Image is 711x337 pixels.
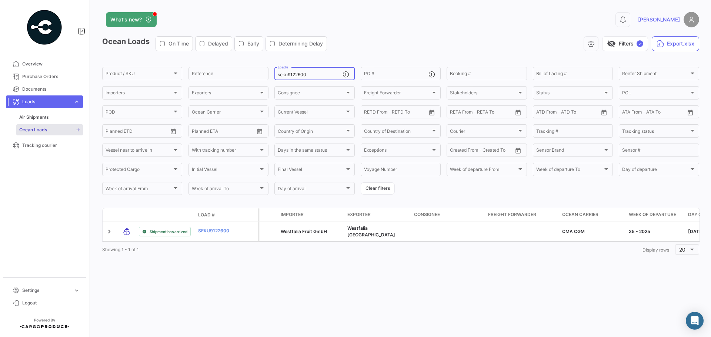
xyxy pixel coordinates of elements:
button: Open calendar [598,107,610,118]
span: Week of departure To [536,168,603,173]
span: Loads [22,98,70,105]
h3: Ocean Loads [102,36,329,51]
button: Determining Delay [266,37,327,51]
span: Load # [198,212,215,218]
input: From [192,129,202,135]
span: Tracking status [622,129,689,135]
img: placeholder-user.png [684,12,699,27]
span: Tracking courier [22,142,80,149]
span: Current Vessel [278,111,344,116]
span: Delayed [208,40,228,47]
datatable-header-cell: Freight Forwarder [485,208,559,222]
button: Open calendar [513,145,524,156]
span: Ocean Loads [19,127,47,133]
span: Final Vessel [278,168,344,173]
button: Open calendar [426,107,437,118]
input: Created From [450,149,477,154]
button: Open calendar [685,107,696,118]
input: To [121,129,151,135]
button: Clear filters [361,182,395,195]
input: To [207,129,237,135]
div: Open Intercom Messenger [686,312,704,330]
span: ✓ [637,40,643,47]
span: Importer [281,211,304,218]
span: Stakeholders [450,91,517,97]
img: powered-by.png [26,9,63,46]
span: Courier [450,129,517,135]
datatable-header-cell: Exporter [344,208,411,222]
span: Overview [22,61,80,67]
a: Air Shipments [16,112,83,123]
span: Westfalia Fruit GmbH [281,229,327,234]
div: 35 - 2025 [629,228,682,235]
datatable-header-cell: Protected Cargo [259,208,278,222]
datatable-header-cell: Consignee [411,208,485,222]
input: ATD To [562,111,591,116]
span: Protected Cargo [106,168,172,173]
a: Tracking courier [6,139,83,152]
input: ATA To [647,111,677,116]
span: POL [622,91,689,97]
span: Week of departure [629,211,676,218]
span: Country of Origin [278,129,344,135]
input: ATA From [622,111,642,116]
input: To [465,111,495,116]
span: Days in the same status [278,149,344,154]
span: Showing 1 - 1 of 1 [102,247,139,252]
input: From [106,129,116,135]
a: Purchase Orders [6,70,83,83]
span: With tracking number [192,149,258,154]
input: ATD From [536,111,557,116]
datatable-header-cell: Importer [278,208,344,222]
span: Vessel near to arrive in [106,149,172,154]
button: Early [235,37,263,51]
span: Freight Forwarder [364,91,431,97]
span: Week of arrival To [192,187,258,192]
span: Ocean Carrier [192,111,258,116]
span: Initial Vessel [192,168,258,173]
button: visibility_offFilters✓ [602,36,648,51]
span: 20 [679,246,685,253]
a: Overview [6,58,83,70]
span: Early [247,40,259,47]
span: Ocean Carrier [562,211,598,218]
datatable-header-cell: Ocean Carrier [559,208,626,222]
span: Reefer Shipment [622,72,689,77]
datatable-header-cell: Load # [195,209,240,221]
a: Expand/Collapse Row [106,228,113,235]
input: From [450,111,460,116]
button: Open calendar [513,107,524,118]
datatable-header-cell: Shipment Status [136,212,195,218]
span: On Time [168,40,189,47]
span: expand_more [73,287,80,294]
span: Documents [22,86,80,92]
button: Open calendar [168,126,179,137]
span: Sensor Brand [536,149,603,154]
input: Created To [483,149,512,154]
span: Shipment has arrived [150,229,187,235]
span: Exporters [192,91,258,97]
span: Settings [22,287,70,294]
input: From [364,111,374,116]
datatable-header-cell: Policy [240,212,258,218]
button: Export.xlsx [652,36,699,51]
span: Country of Destination [364,129,431,135]
span: Consignee [278,91,344,97]
span: Status [536,91,603,97]
span: Display rows [642,247,669,253]
a: SEKU9122600 [198,228,237,234]
span: What's new? [110,16,142,23]
button: On Time [156,37,193,51]
span: Air Shipments [19,114,49,121]
span: Determining Delay [278,40,323,47]
span: Freight Forwarder [488,211,536,218]
span: Exceptions [364,149,431,154]
button: What's new? [106,12,157,27]
a: Ocean Loads [16,124,83,135]
span: Purchase Orders [22,73,80,80]
span: Logout [22,300,80,306]
span: [PERSON_NAME] [638,16,680,23]
span: Day of departure [622,168,689,173]
span: Importers [106,91,172,97]
span: visibility_off [607,39,616,48]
